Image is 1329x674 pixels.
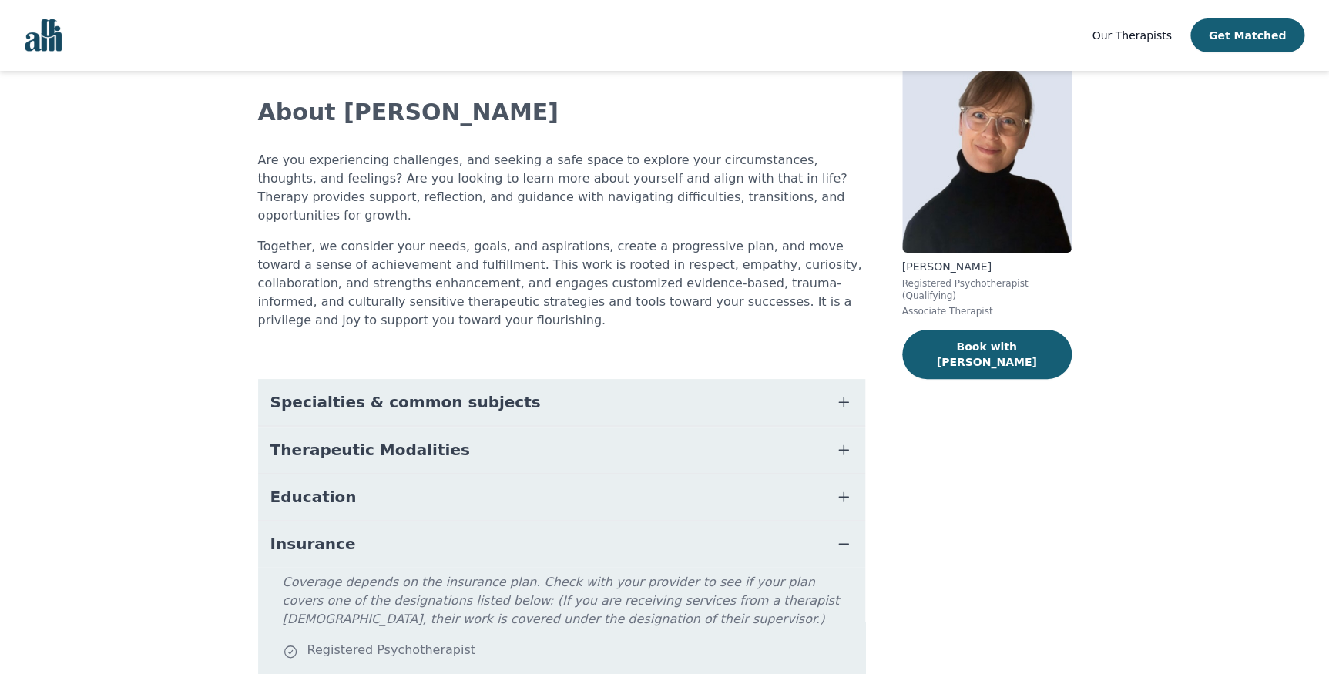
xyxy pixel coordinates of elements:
[270,439,470,461] span: Therapeutic Modalities
[1190,18,1304,52] button: Get Matched
[258,427,865,473] button: Therapeutic Modalities
[902,330,1072,379] button: Book with [PERSON_NAME]
[258,151,865,225] p: Are you experiencing challenges, and seeking a safe space to explore your circumstances, thoughts...
[270,391,541,413] span: Specialties & common subjects
[902,259,1072,274] p: [PERSON_NAME]
[258,379,865,425] button: Specialties & common subjects
[270,486,357,508] span: Education
[283,641,859,662] div: Registered Psychotherapist
[25,19,62,52] img: alli logo
[1092,29,1171,42] span: Our Therapists
[902,305,1072,317] p: Associate Therapist
[258,237,865,330] p: Together, we consider your needs, goals, and aspirations, create a progressive plan, and move tow...
[902,31,1072,253] img: Angela_Earl
[258,99,865,126] h2: About [PERSON_NAME]
[1092,26,1171,45] a: Our Therapists
[902,277,1072,302] p: Registered Psychotherapist (Qualifying)
[258,474,865,520] button: Education
[258,521,865,567] button: Insurance
[270,533,356,555] span: Insurance
[283,573,859,641] p: Coverage depends on the insurance plan. Check with your provider to see if your plan covers one o...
